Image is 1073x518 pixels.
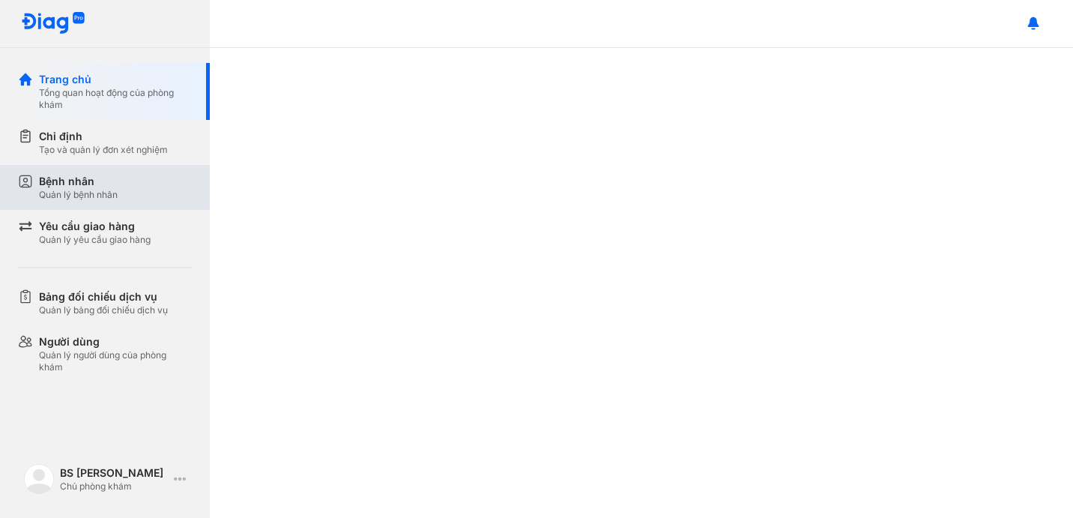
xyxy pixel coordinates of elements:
[39,349,192,373] div: Quản lý người dùng của phòng khám
[39,174,118,189] div: Bệnh nhân
[39,304,168,316] div: Quản lý bảng đối chiếu dịch vụ
[39,144,168,156] div: Tạo và quản lý đơn xét nghiệm
[60,481,168,493] div: Chủ phòng khám
[39,87,192,111] div: Tổng quan hoạt động của phòng khám
[24,464,54,494] img: logo
[39,334,192,349] div: Người dùng
[39,219,151,234] div: Yêu cầu giao hàng
[39,189,118,201] div: Quản lý bệnh nhân
[21,12,85,35] img: logo
[39,129,168,144] div: Chỉ định
[39,289,168,304] div: Bảng đối chiếu dịch vụ
[39,234,151,246] div: Quản lý yêu cầu giao hàng
[60,466,168,481] div: BS [PERSON_NAME]
[39,72,192,87] div: Trang chủ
